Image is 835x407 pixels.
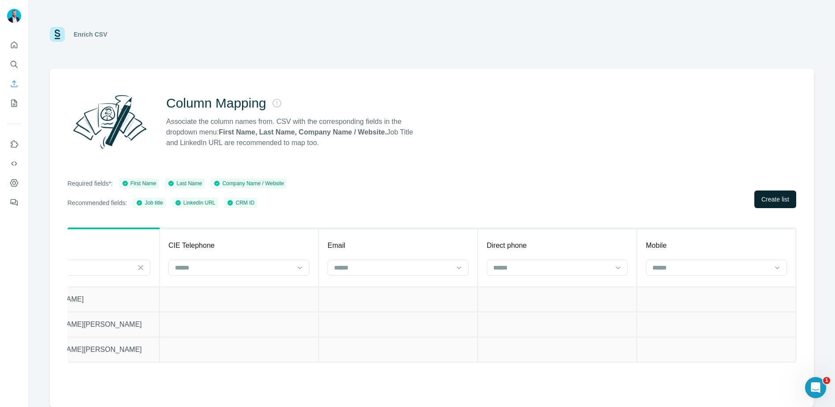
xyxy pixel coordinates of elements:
[67,198,127,207] p: Recommended fields:
[166,95,266,111] h2: Column Mapping
[168,240,215,251] p: CIE Telephone
[646,240,667,251] p: Mobile
[7,136,21,152] button: Use Surfe on LinkedIn
[9,319,150,330] p: [URL][DOMAIN_NAME][PERSON_NAME]
[168,179,202,187] div: Last Name
[67,179,113,188] p: Required fields*:
[761,195,789,204] span: Create list
[754,190,796,208] button: Create list
[122,179,157,187] div: First Name
[823,377,830,384] span: 1
[219,128,387,136] strong: First Name, Last Name, Company Name / Website.
[7,95,21,111] button: My lists
[50,27,65,42] img: Surfe Logo
[227,199,254,207] div: CRM ID
[74,30,107,39] div: Enrich CSV
[7,56,21,72] button: Search
[7,194,21,210] button: Feedback
[7,76,21,92] button: Enrich CSV
[7,156,21,172] button: Use Surfe API
[7,37,21,53] button: Quick start
[328,240,345,251] p: Email
[166,116,421,148] p: Associate the column names from. CSV with the corresponding fields in the dropdown menu: Job Titl...
[7,175,21,191] button: Dashboard
[213,179,284,187] div: Company Name / Website
[175,199,216,207] div: LinkedIn URL
[487,240,527,251] p: Direct phone
[9,294,150,305] p: [URL][DOMAIN_NAME]
[136,199,163,207] div: Job title
[805,377,826,398] iframe: Intercom live chat
[7,9,21,23] img: Avatar
[67,90,152,153] img: Surfe Illustration - Column Mapping
[9,344,150,355] p: [URL][DOMAIN_NAME][PERSON_NAME]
